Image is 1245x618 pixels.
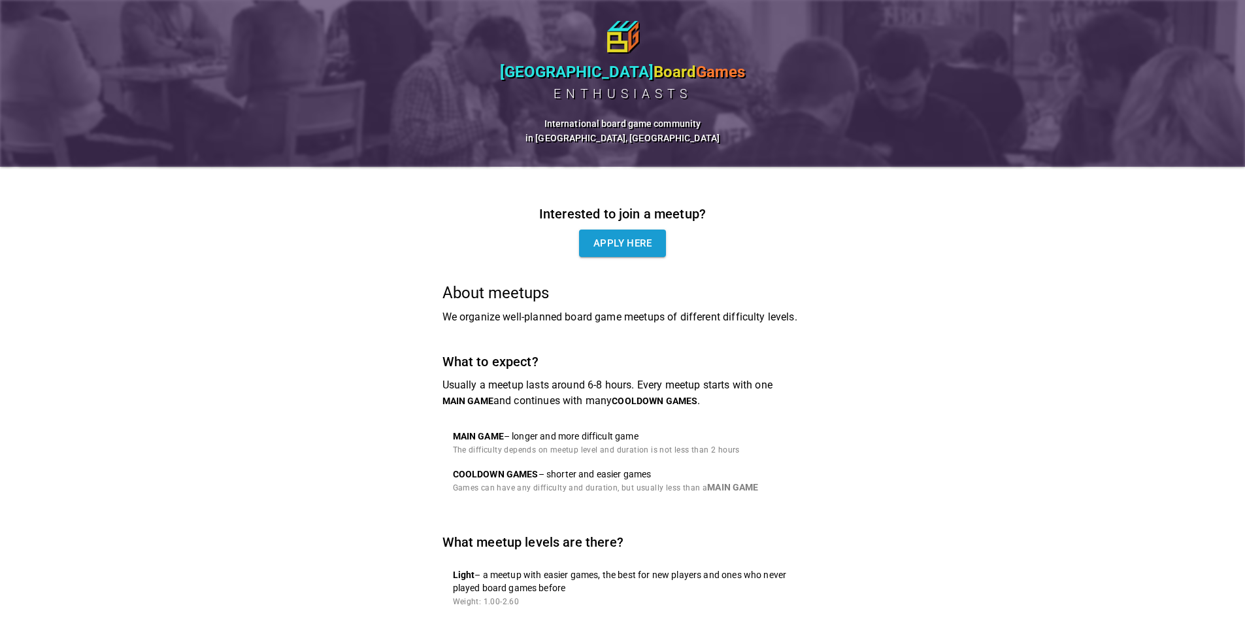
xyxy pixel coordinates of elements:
span: Board [654,63,696,81]
span: [GEOGRAPHIC_DATA] [500,63,654,81]
h5: About meetups [442,283,803,304]
span: The difficulty depends on meetup level and duration is not less than 2 hours [453,445,740,455]
h6: Interested to join a meetup? [442,203,803,224]
p: MAIN GAME [707,482,758,492]
p: – a meetup with easier games, the best for new players and ones who never played board games before [453,568,793,594]
img: icon64.png [607,21,639,52]
span: Games can have any difficulty and duration, but usually less than a [453,483,759,492]
span: Games [696,63,745,81]
a: [GEOGRAPHIC_DATA]BoardGamesenthusiasts [21,21,1224,101]
p: MAIN GAME [442,396,493,406]
h6: What meetup levels are there? [442,532,803,553]
span: Weight: 1.00-2.60 [453,597,520,606]
p: COOLDOWN GAME S [612,396,697,406]
p: We organize well-planned board game meetups of different difficulty levels. [442,309,803,325]
p: Usually a meetup lasts around 6-8 hours. Every meetup starts with one and continues with many . [442,377,803,409]
h6: What to expect? [442,351,803,372]
p: – longer and more difficult game [453,430,740,443]
p: MAIN GAME [453,431,504,441]
h6: International board game community in [GEOGRAPHIC_DATA], [GEOGRAPHIC_DATA] [21,117,1224,146]
div: enthusiasts [500,86,745,101]
b: Light [453,570,475,580]
p: – shorter and easier games [453,468,759,481]
p: COOLDOWN GAME S [453,469,539,479]
a: Apply here [579,230,666,257]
